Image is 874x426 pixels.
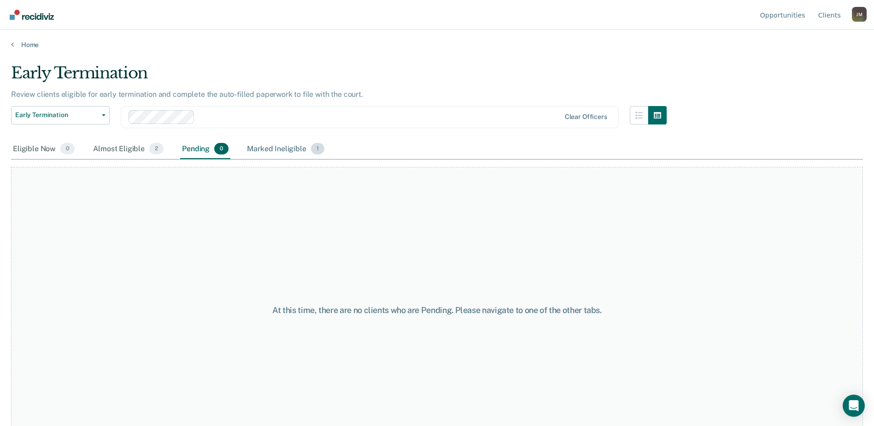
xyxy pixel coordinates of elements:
[11,90,363,99] p: Review clients eligible for early termination and complete the auto-filled paperwork to file with...
[11,41,863,49] a: Home
[565,113,607,121] div: Clear officers
[852,7,867,22] div: J M
[245,139,326,160] div: Marked Ineligible1
[91,139,165,160] div: Almost Eligible2
[180,139,230,160] div: Pending0
[11,106,110,124] button: Early Termination
[224,305,650,315] div: At this time, there are no clients who are Pending. Please navigate to one of the other tabs.
[10,10,54,20] img: Recidiviz
[852,7,867,22] button: Profile dropdown button
[214,143,229,155] span: 0
[311,143,324,155] span: 1
[60,143,75,155] span: 0
[149,143,164,155] span: 2
[11,64,667,90] div: Early Termination
[15,111,98,119] span: Early Termination
[11,139,76,160] div: Eligible Now0
[843,395,865,417] div: Open Intercom Messenger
